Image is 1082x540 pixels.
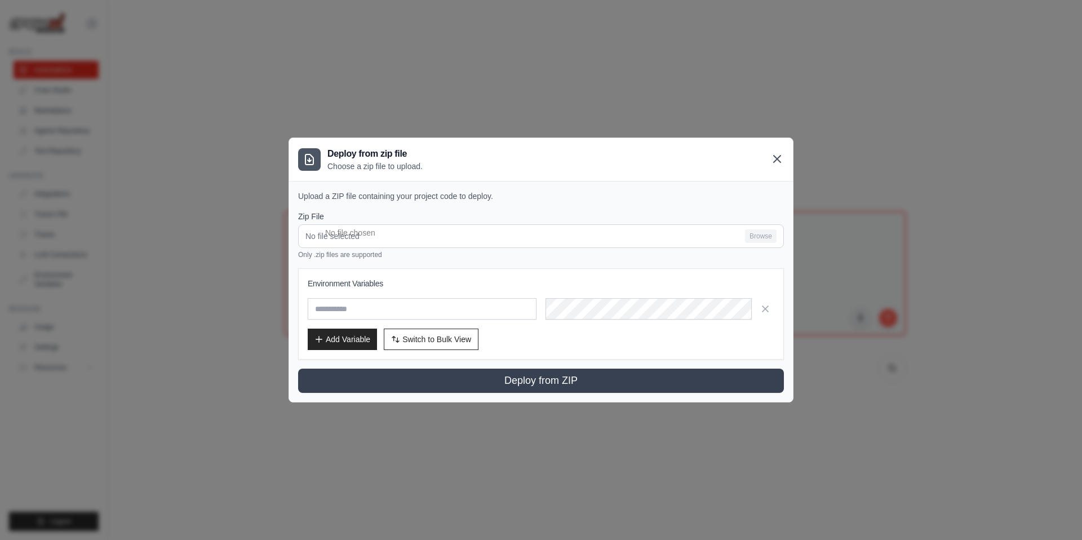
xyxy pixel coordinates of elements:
[384,329,478,350] button: Switch to Bulk View
[298,211,784,222] label: Zip File
[298,250,784,259] p: Only .zip files are supported
[298,369,784,393] button: Deploy from ZIP
[298,191,784,202] p: Upload a ZIP file containing your project code to deploy.
[298,224,784,248] input: No file selected Browse
[402,334,471,345] span: Switch to Bulk View
[308,278,774,289] h3: Environment Variables
[327,147,423,161] h3: Deploy from zip file
[308,329,377,350] button: Add Variable
[327,161,423,172] p: Choose a zip file to upload.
